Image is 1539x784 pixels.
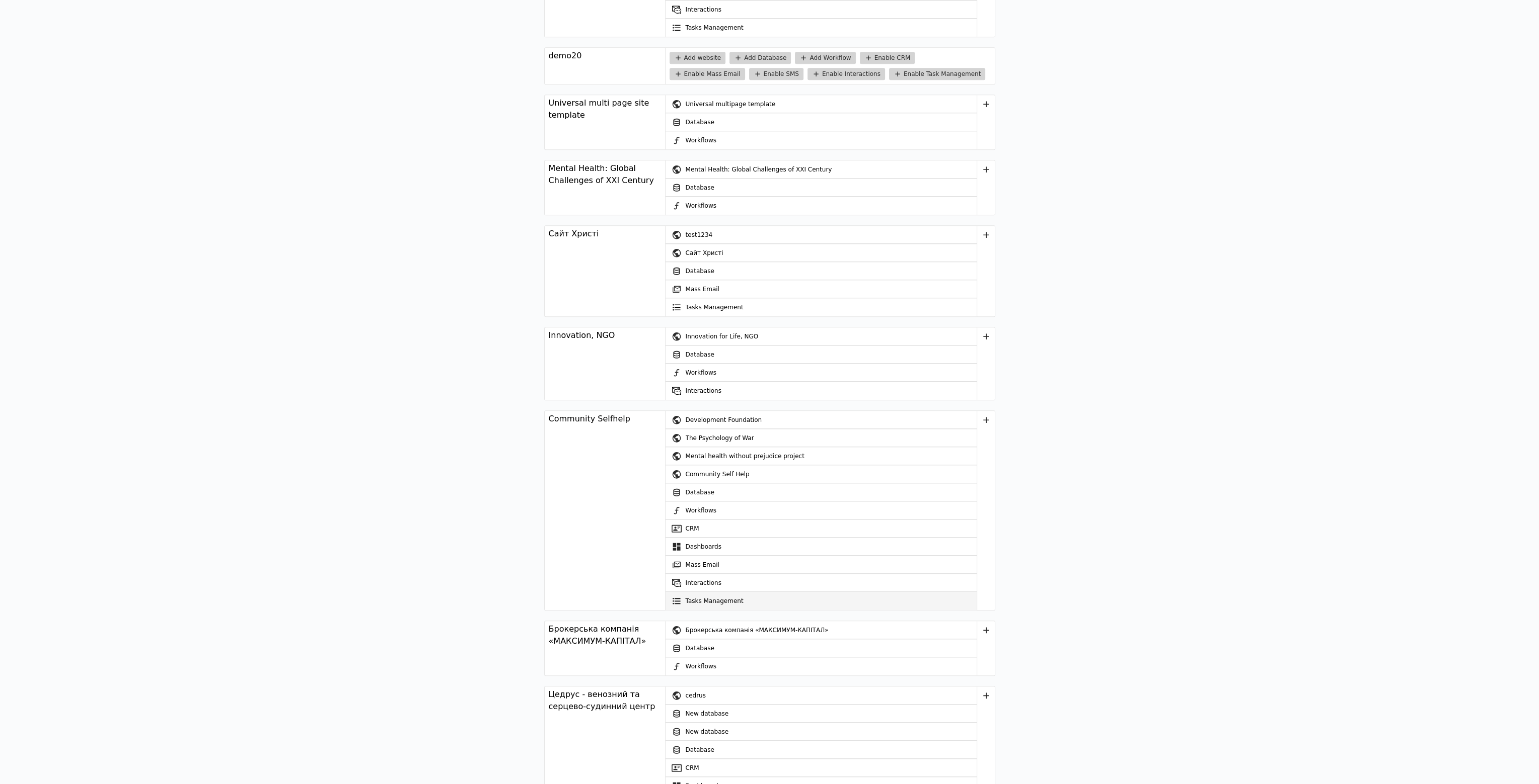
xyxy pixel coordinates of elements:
a: Interactions [666,1,977,19]
a: CRM [666,759,977,777]
div: Universal multi page site template [549,97,663,121]
div: test1234 [686,226,977,244]
div: Сайт Христі [549,228,599,240]
div: Сайт Христі [686,244,977,262]
a: Interactions [666,382,977,400]
a: Mass Email [666,280,977,298]
div: Universal multipage template [686,95,977,113]
button: Enable Task Management [889,68,985,80]
a: Tasks Management [666,298,977,316]
a: Workflows [666,197,977,215]
div: Community Self Help [686,465,977,483]
a: The Psychology of War [666,429,977,447]
a: Workflows [666,131,977,149]
a: Database [666,345,977,364]
a: Interactions [666,574,977,592]
div: Брокерська компанія «МАКСИМУМ-КАПІТАЛ» [686,621,977,639]
a: Сайт Христі [666,244,977,262]
div: Mental health without prejudice project [686,447,977,465]
div: Mental Health: Global Challenges of XXI Century [549,162,663,187]
a: Брокерська компанія «МАКСИМУМ-КАПІТАЛ» [666,621,977,639]
a: Workflows [666,501,977,519]
a: Dashboards [666,538,977,556]
a: CRM [666,519,977,538]
div: cedrus [686,686,977,705]
button: Enable CRM [860,52,915,64]
a: Universal multipage template [666,95,977,113]
a: Innovation for Life, NGO [666,327,977,345]
button: Enable Mass Email [670,68,745,80]
a: Database [666,741,977,759]
a: Database [666,262,977,280]
a: test1234 [666,226,977,244]
a: Database [666,179,977,197]
a: Tasks Management [666,592,977,610]
a: Mental health without prejudice project [666,447,977,465]
a: Database [666,639,977,657]
div: Брокерська компанія «МАКСИМУМ-КАПІТАЛ» [549,623,663,647]
a: Mental Health: Global Challenges of XXI Century [666,160,977,179]
button: Add Database [729,52,791,64]
button: Enable SMS [749,68,803,80]
a: Database [666,483,977,501]
div: Цедрус - венозний та серцево-судинний центр [549,688,663,713]
button: Enable Interactions [808,68,885,80]
a: Development Foundation [666,411,977,429]
div: Community Selfhelp [549,413,630,425]
a: cedrus [666,686,977,705]
a: Workflows [666,364,977,382]
div: Mental Health: Global Challenges of XXI Century [686,160,977,179]
a: Workflows [666,657,977,675]
a: New database [666,723,977,741]
button: Add Workflow [795,52,855,64]
a: Community Self Help [666,465,977,483]
div: Innovation, NGO [549,329,615,341]
div: Development Foundation [686,411,977,429]
a: Tasks Management [666,19,977,37]
button: Add website [670,52,726,64]
a: Mass Email [666,556,977,574]
a: Database [666,113,977,131]
a: New database [666,705,977,723]
div: The Psychology of War [686,429,977,447]
div: Innovation for Life, NGO [686,327,977,345]
div: demo20 [549,50,582,62]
